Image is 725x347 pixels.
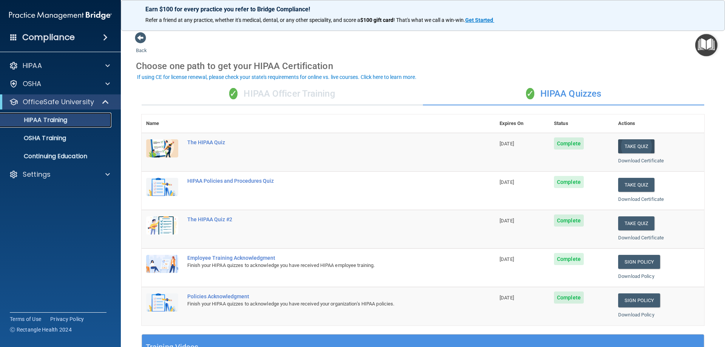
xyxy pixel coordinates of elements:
a: OSHA [9,79,110,88]
a: Privacy Policy [50,315,84,323]
p: OSHA [23,79,42,88]
span: [DATE] [500,218,514,224]
span: ✓ [526,88,534,99]
div: HIPAA Quizzes [423,83,704,105]
p: HIPAA Training [5,116,67,124]
div: The HIPAA Quiz #2 [187,216,457,222]
p: Earn $100 for every practice you refer to Bridge Compliance! [145,6,700,13]
a: Download Certificate [618,235,664,241]
th: Expires On [495,114,549,133]
a: Download Certificate [618,158,664,163]
button: If using CE for license renewal, please check your state's requirements for online vs. live cours... [136,73,418,81]
span: Complete [554,253,584,265]
div: Employee Training Acknowledgment [187,255,457,261]
div: Choose one path to get your HIPAA Certification [136,55,710,77]
a: Download Policy [618,312,654,318]
div: HIPAA Policies and Procedures Quiz [187,178,457,184]
p: Settings [23,170,51,179]
p: HIPAA [23,61,42,70]
div: Finish your HIPAA quizzes to acknowledge you have received HIPAA employee training. [187,261,457,270]
span: ✓ [229,88,238,99]
div: HIPAA Officer Training [142,83,423,105]
a: Download Policy [618,273,654,279]
span: Complete [554,214,584,227]
a: Sign Policy [618,255,660,269]
a: OfficeSafe University [9,97,110,106]
button: Take Quiz [618,139,654,153]
th: Status [549,114,614,133]
a: Back [136,39,147,53]
span: [DATE] [500,179,514,185]
p: OSHA Training [5,134,66,142]
div: Policies Acknowledgment [187,293,457,299]
a: Download Certificate [618,196,664,202]
img: PMB logo [9,8,112,23]
button: Take Quiz [618,178,654,192]
p: OfficeSafe University [23,97,94,106]
strong: Get Started [465,17,493,23]
span: Complete [554,291,584,304]
div: Finish your HIPAA quizzes to acknowledge you have received your organization’s HIPAA policies. [187,299,457,308]
h4: Compliance [22,32,75,43]
th: Name [142,114,183,133]
p: Continuing Education [5,153,108,160]
a: HIPAA [9,61,110,70]
span: Complete [554,137,584,150]
span: [DATE] [500,256,514,262]
th: Actions [614,114,704,133]
span: Refer a friend at any practice, whether it's medical, dental, or any other speciality, and score a [145,17,360,23]
span: Ⓒ Rectangle Health 2024 [10,326,72,333]
button: Take Quiz [618,216,654,230]
span: ! That's what we call a win-win. [393,17,465,23]
span: [DATE] [500,141,514,147]
strong: $100 gift card [360,17,393,23]
a: Terms of Use [10,315,41,323]
a: Sign Policy [618,293,660,307]
a: Settings [9,170,110,179]
button: Open Resource Center [695,34,717,56]
div: The HIPAA Quiz [187,139,457,145]
span: [DATE] [500,295,514,301]
span: Complete [554,176,584,188]
div: If using CE for license renewal, please check your state's requirements for online vs. live cours... [137,74,416,80]
a: Get Started [465,17,494,23]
